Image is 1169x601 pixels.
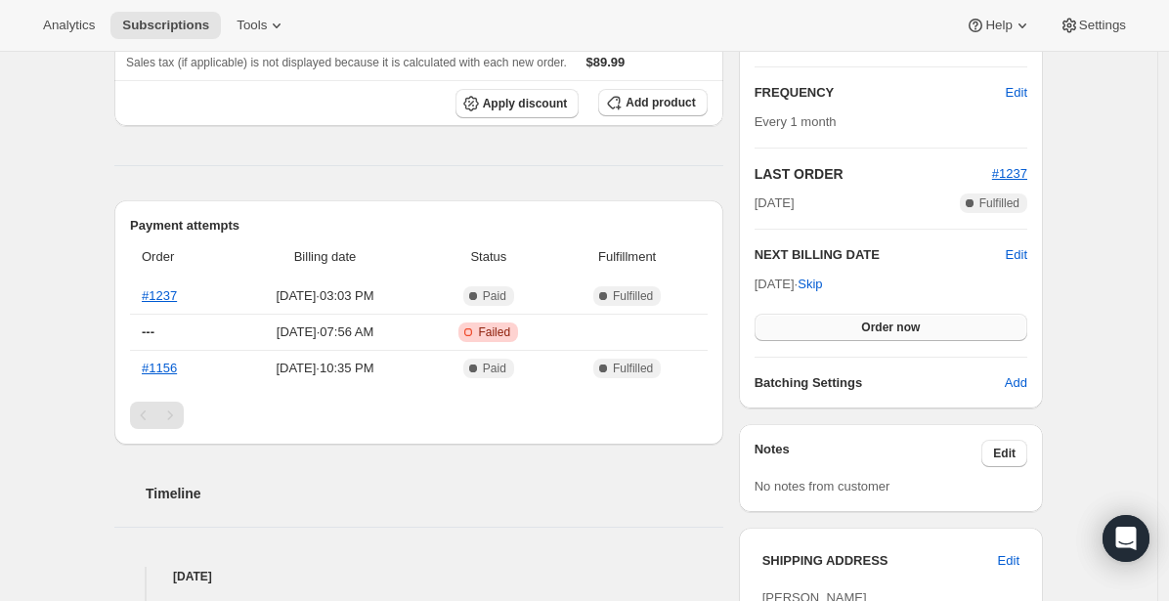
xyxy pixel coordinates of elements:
[126,56,567,69] span: Sales tax (if applicable) is not displayed because it is calculated with each new order.
[755,245,1006,265] h2: NEXT BILLING DATE
[130,236,226,279] th: Order
[992,166,1027,181] a: #1237
[798,275,822,294] span: Skip
[981,440,1027,467] button: Edit
[237,18,267,33] span: Tools
[993,367,1039,399] button: Add
[130,402,708,429] nav: Pagination
[613,288,653,304] span: Fulfilled
[110,12,221,39] button: Subscriptions
[232,322,418,342] span: [DATE] · 07:56 AM
[586,55,626,69] span: $89.99
[954,12,1043,39] button: Help
[1048,12,1138,39] button: Settings
[142,288,177,303] a: #1237
[232,247,418,267] span: Billing date
[430,247,547,267] span: Status
[232,286,418,306] span: [DATE] · 03:03 PM
[755,479,890,494] span: No notes from customer
[755,314,1027,341] button: Order now
[861,320,920,335] span: Order now
[762,551,998,571] h3: SHIPPING ADDRESS
[994,77,1039,108] button: Edit
[613,361,653,376] span: Fulfilled
[1103,515,1149,562] div: Open Intercom Messenger
[559,247,696,267] span: Fulfillment
[1006,245,1027,265] button: Edit
[114,567,723,586] h4: [DATE]
[225,12,298,39] button: Tools
[786,269,834,300] button: Skip
[755,83,1006,103] h2: FREQUENCY
[483,288,506,304] span: Paid
[146,484,723,503] h2: Timeline
[755,193,795,213] span: [DATE]
[130,216,708,236] h2: Payment attempts
[478,324,510,340] span: Failed
[755,164,992,184] h2: LAST ORDER
[1006,83,1027,103] span: Edit
[755,440,982,467] h3: Notes
[992,164,1027,184] button: #1237
[142,324,154,339] span: ---
[998,551,1019,571] span: Edit
[142,361,177,375] a: #1156
[483,96,568,111] span: Apply discount
[755,277,823,291] span: [DATE] ·
[1079,18,1126,33] span: Settings
[993,446,1016,461] span: Edit
[455,89,580,118] button: Apply discount
[43,18,95,33] span: Analytics
[1005,373,1027,393] span: Add
[979,195,1019,211] span: Fulfilled
[755,373,1005,393] h6: Batching Settings
[626,95,695,110] span: Add product
[985,18,1012,33] span: Help
[483,361,506,376] span: Paid
[232,359,418,378] span: [DATE] · 10:35 PM
[755,114,837,129] span: Every 1 month
[122,18,209,33] span: Subscriptions
[598,89,707,116] button: Add product
[986,545,1031,577] button: Edit
[31,12,107,39] button: Analytics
